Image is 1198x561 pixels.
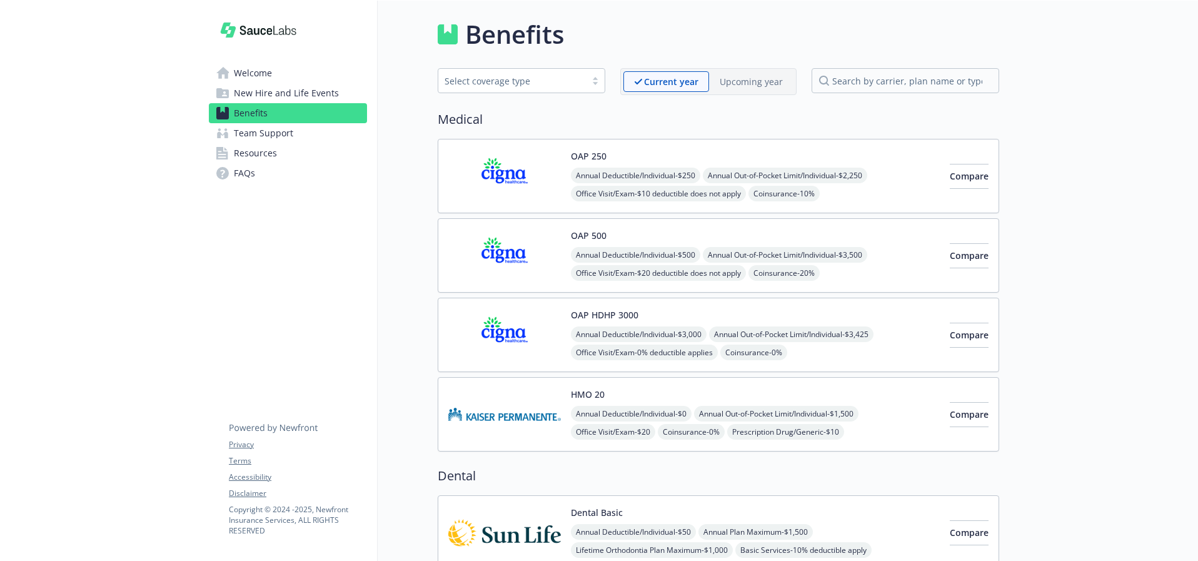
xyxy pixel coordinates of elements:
a: Benefits [209,103,367,123]
button: OAP HDHP 3000 [571,308,638,321]
span: Welcome [234,63,272,83]
span: FAQs [234,163,255,183]
span: Basic Services - 10% deductible apply [735,542,872,558]
span: Office Visit/Exam - $20 [571,424,655,440]
img: CIGNA carrier logo [448,149,561,203]
p: Current year [644,75,698,88]
span: Office Visit/Exam - $10 deductible does not apply [571,186,746,201]
span: Benefits [234,103,268,123]
img: CIGNA carrier logo [448,308,561,361]
span: Team Support [234,123,293,143]
input: search by carrier, plan name or type [812,68,999,93]
img: Kaiser Permanente Insurance Company carrier logo [448,388,561,441]
p: Copyright © 2024 - 2025 , Newfront Insurance Services, ALL RIGHTS RESERVED [229,504,366,536]
a: FAQs [209,163,367,183]
span: Compare [950,408,989,420]
span: Annual Deductible/Individual - $250 [571,168,700,183]
span: Annual Out-of-Pocket Limit/Individual - $3,425 [709,326,873,342]
a: Team Support [209,123,367,143]
span: Annual Plan Maximum - $1,500 [698,524,813,540]
span: Prescription Drug/Generic - $10 [727,424,844,440]
button: Compare [950,323,989,348]
span: Annual Out-of-Pocket Limit/Individual - $1,500 [694,406,858,422]
span: Office Visit/Exam - $20 deductible does not apply [571,265,746,281]
span: Coinsurance - 10% [748,186,820,201]
a: Terms [229,455,366,467]
span: Compare [950,170,989,182]
a: Disclaimer [229,488,366,499]
button: Compare [950,520,989,545]
div: Select coverage type [445,74,580,88]
span: Annual Out-of-Pocket Limit/Individual - $3,500 [703,247,867,263]
h1: Benefits [465,16,564,53]
span: Coinsurance - 0% [658,424,725,440]
span: Compare [950,329,989,341]
a: Privacy [229,439,366,450]
span: Annual Deductible/Individual - $50 [571,524,696,540]
p: Upcoming year [720,75,783,88]
button: HMO 20 [571,388,605,401]
button: Compare [950,243,989,268]
button: OAP 250 [571,149,607,163]
span: Coinsurance - 0% [720,345,787,360]
span: New Hire and Life Events [234,83,339,103]
img: Sun Life Financial carrier logo [448,506,561,559]
img: CIGNA carrier logo [448,229,561,282]
h2: Medical [438,110,999,129]
span: Annual Deductible/Individual - $3,000 [571,326,707,342]
a: Welcome [209,63,367,83]
span: Compare [950,527,989,538]
a: Accessibility [229,472,366,483]
span: Annual Deductible/Individual - $0 [571,406,692,422]
span: Annual Out-of-Pocket Limit/Individual - $2,250 [703,168,867,183]
span: Resources [234,143,277,163]
button: Dental Basic [571,506,623,519]
button: Compare [950,402,989,427]
a: Resources [209,143,367,163]
button: OAP 500 [571,229,607,242]
span: Compare [950,250,989,261]
button: Compare [950,164,989,189]
span: Annual Deductible/Individual - $500 [571,247,700,263]
a: New Hire and Life Events [209,83,367,103]
span: Lifetime Orthodontia Plan Maximum - $1,000 [571,542,733,558]
span: Office Visit/Exam - 0% deductible applies [571,345,718,360]
span: Coinsurance - 20% [748,265,820,281]
h2: Dental [438,467,999,485]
